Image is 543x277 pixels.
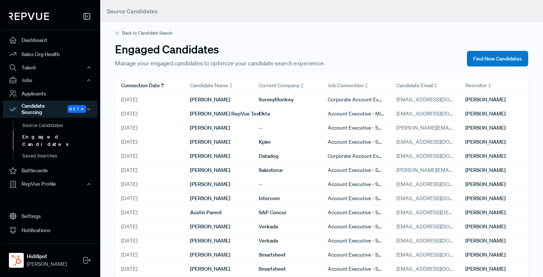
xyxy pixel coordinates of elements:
span: Source Candidates [107,7,158,15]
p: Manage your engaged candidates to optimize your candidate search experience. [115,59,367,68]
div: [DATE] [115,107,184,121]
div: [DATE] [115,177,184,192]
span: [PERSON_NAME] [190,195,230,202]
img: RepVue [9,13,49,20]
span: [PERSON_NAME] [190,237,230,245]
div: Toggle SortBy [115,79,184,93]
span: Account Executive - Small Business [328,209,385,216]
span: [PERSON_NAME] [190,138,230,146]
span: Account Executive - Small Business [328,223,385,231]
span: Account Executive - Small Business [328,166,385,174]
span: [EMAIL_ADDRESS][DOMAIN_NAME] [396,251,454,259]
div: [DATE] [115,248,184,262]
span: [PERSON_NAME] [465,96,506,104]
span: [PERSON_NAME] [190,223,230,231]
div: Candidate Sourcing [3,101,97,118]
span: Job Connection [328,82,364,89]
span: [EMAIL_ADDRESS][DOMAIN_NAME] [396,195,454,202]
span: Account Executive - Small Business [328,124,385,132]
a: Battlecards [3,164,97,178]
span: [PERSON_NAME] [465,251,506,259]
span: Candidate Name [190,82,228,89]
div: Toggle SortBy [184,79,253,93]
strong: HubSpot [27,252,67,260]
span: Beta [68,105,86,113]
span: [PERSON_NAME] RepVue Test [190,110,261,118]
span: SAP Concur [259,209,287,216]
span: [PERSON_NAME] [190,152,230,160]
span: [EMAIL_ADDRESS][DOMAIN_NAME] [396,180,454,188]
div: [DATE] [115,121,184,135]
span: Intercom [259,195,280,202]
a: Applicants [3,87,97,101]
span: Smartsheet [259,251,286,259]
span: Account Executive - Small Business [328,195,385,202]
h3: Engaged Candidates [115,42,367,56]
span: [EMAIL_ADDRESS][DOMAIN_NAME] [396,223,454,231]
div: [DATE] [115,163,184,177]
a: HubSpotHubSpot[PERSON_NAME] [3,243,97,271]
div: [DATE] [115,192,184,206]
span: Corporate Account Executive, New Business [328,96,385,104]
span: [PERSON_NAME] [190,166,230,174]
span: [PERSON_NAME] [465,152,506,160]
span: [PERSON_NAME] [27,260,67,268]
span: Account Executive - Mid-Market [328,110,385,118]
span: Salesforce [259,166,283,174]
a: Source Candidates [13,120,107,131]
span: Austin Parent [190,209,222,216]
div: [DATE] [115,234,184,248]
div: [DATE] [115,93,184,107]
span: [PERSON_NAME][EMAIL_ADDRESS][PERSON_NAME][DOMAIN_NAME] [396,166,454,174]
span: Verkada [259,223,278,231]
span: [PERSON_NAME] [190,251,230,259]
span: [EMAIL_ADDRESS][DOMAIN_NAME] [396,237,454,245]
span: [PERSON_NAME] [465,124,506,132]
span: Account Executive - Small Business [328,251,385,259]
span: SurveyMonkey [259,96,294,104]
button: Find New Candidates [467,51,528,66]
span: Connection Date [121,82,160,89]
span: Verkada [259,237,278,245]
div: [DATE] [115,206,184,220]
span: [EMAIL_ADDRESS][DEMOGRAPHIC_DATA][DOMAIN_NAME] [396,209,454,216]
span: [PERSON_NAME] [465,195,506,202]
a: Sales Org Health [3,47,97,61]
span: [PERSON_NAME] [465,166,506,174]
span: [PERSON_NAME] [465,110,506,118]
span: Candidate Email [396,82,433,89]
div: Toggle SortBy [253,79,322,93]
div: [DATE] [115,135,184,149]
div: Toggle SortBy [459,79,529,93]
a: Back to Candidate Search [115,30,528,36]
span: Account Executive - Small Business [328,265,385,273]
span: -- [259,180,262,188]
span: [PERSON_NAME] [465,223,506,231]
span: [PERSON_NAME] [465,209,506,216]
span: [EMAIL_ADDRESS][DOMAIN_NAME] [396,138,454,146]
span: [EMAIL_ADDRESS][DOMAIN_NAME] [396,110,454,118]
span: [EMAIL_ADDRESS][DOMAIN_NAME] [396,265,454,273]
span: Account Executive - Small Business [328,237,385,245]
span: Recruiter [465,82,487,89]
span: Okta [259,110,270,118]
div: [DATE] [115,262,184,276]
span: Current Company [259,82,300,89]
div: Toggle SortBy [390,79,459,93]
button: Candidate Sourcing Beta [3,101,97,118]
div: RepVue Profile [3,178,97,190]
button: Talent [3,61,97,74]
img: HubSpot [10,254,22,266]
span: [PERSON_NAME] [190,265,230,273]
span: [PERSON_NAME] [465,180,506,188]
span: Smartsheet [259,265,286,273]
span: [PERSON_NAME] [190,180,230,188]
span: [PERSON_NAME] [190,96,230,104]
div: [DATE] [115,220,184,234]
a: Engaged Candidates [13,131,107,150]
span: [PERSON_NAME] [465,265,506,273]
span: [PERSON_NAME][EMAIL_ADDRESS][DOMAIN_NAME] [396,124,454,132]
span: [PERSON_NAME] [465,237,506,245]
span: -- [259,124,262,132]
